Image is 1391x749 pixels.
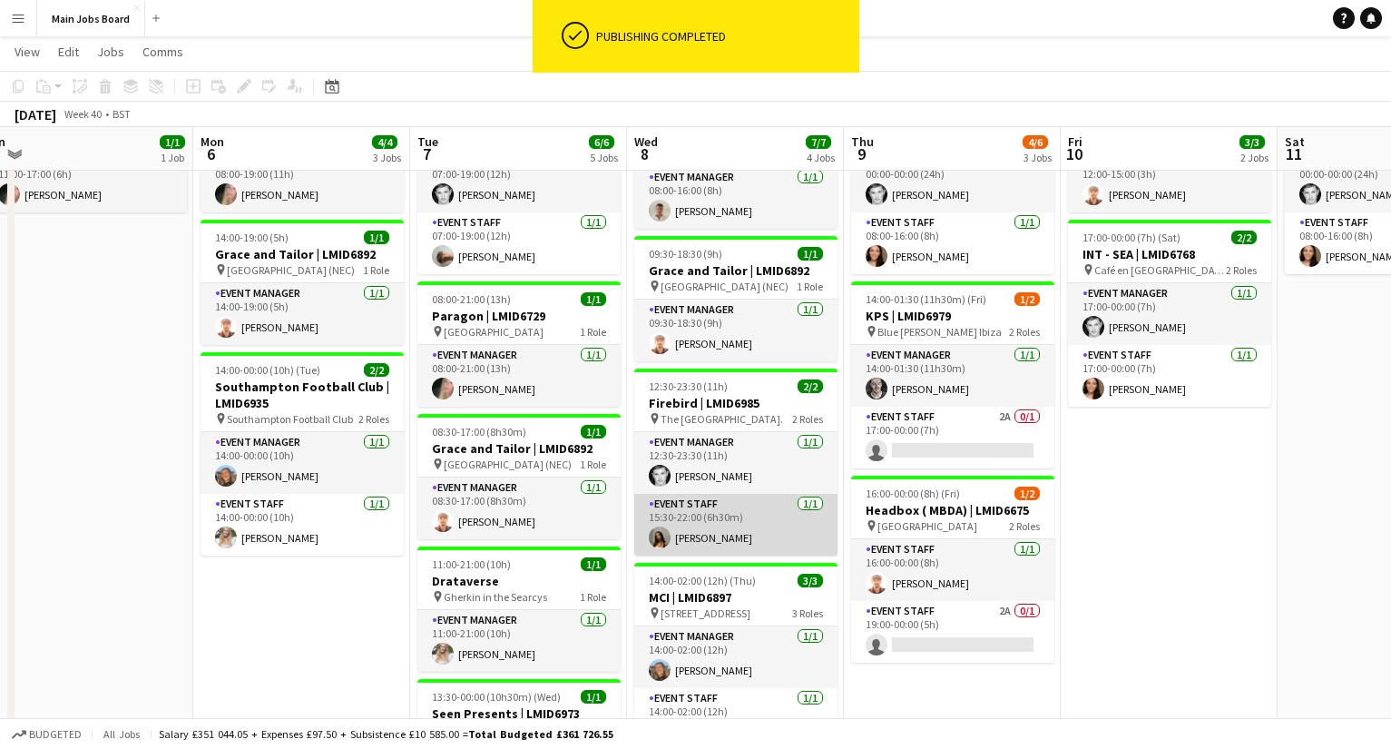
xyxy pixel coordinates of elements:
span: 14:00-19:00 (5h) [215,231,289,244]
span: All jobs [100,727,143,741]
span: 1/1 [364,231,389,244]
app-card-role: Event Manager1/111:00-21:00 (10h)[PERSON_NAME] [417,610,621,672]
h3: Southampton Football Club | LMID6935 [201,379,404,411]
h3: Firebird | LMID6985 [634,395,838,411]
span: Sat [1285,133,1305,150]
span: Wed [634,133,658,150]
span: 09:30-18:30 (9h) [649,247,722,261]
span: 1/2 [1014,487,1040,500]
div: 2 Jobs [1240,151,1269,164]
span: 2/2 [1231,231,1257,244]
span: Fri [1068,133,1082,150]
div: Publishing completed [596,28,852,44]
span: 12:30-23:30 (11h) [649,379,728,393]
app-job-card: 11:00-21:00 (10h)1/1Drataverse Gherkin in the Searcys1 RoleEvent Manager1/111:00-21:00 (10h)[PERS... [417,547,621,672]
app-job-card: 14:00-19:00 (5h)1/1Grace and Tailor | LMID6892 [GEOGRAPHIC_DATA] (NEC)1 RoleEvent Manager1/114:00... [201,220,404,345]
span: Budgeted [29,728,82,741]
h3: Drataverse [417,573,621,589]
span: Café en [GEOGRAPHIC_DATA], [GEOGRAPHIC_DATA] [1094,263,1226,277]
span: 1/1 [798,247,823,261]
span: Tue [417,133,438,150]
span: Total Budgeted £361 726.55 [468,727,613,741]
h3: INT - SEA | LMID6768 [1068,246,1271,262]
app-card-role: Event Manager1/108:00-16:00 (8h)[PERSON_NAME] [634,167,838,229]
app-job-card: 00:00-00:00 (24h) (Fri)2/2INT - SEA | LMID6768 Travel to [GEOGRAPHIC_DATA]2 RolesEvent Manager1/1... [851,87,1054,274]
app-card-role: Event Staff1/114:00-00:00 (10h)[PERSON_NAME] [201,494,404,556]
app-card-role: Event Staff1/108:00-16:00 (8h)[PERSON_NAME] [851,212,1054,274]
span: [GEOGRAPHIC_DATA] (NEC) [444,458,572,471]
span: 1 Role [580,325,606,339]
span: 1/1 [581,292,606,306]
div: 3 Jobs [373,151,401,164]
app-card-role: Event Manager1/108:30-17:00 (8h30m)[PERSON_NAME] [417,478,621,539]
span: [GEOGRAPHIC_DATA] [444,325,544,339]
div: BST [113,107,131,121]
span: 16:00-00:00 (8h) (Fri) [866,487,960,500]
app-card-role: Event Manager1/114:00-01:30 (11h30m)[PERSON_NAME] [851,345,1054,407]
span: Blue [PERSON_NAME] Ibiza [877,325,1002,339]
app-job-card: 14:00-00:00 (10h) (Tue)2/2Southampton Football Club | LMID6935 Southampton Football Club2 RolesEv... [201,352,404,556]
span: 2 Roles [792,412,823,426]
span: [GEOGRAPHIC_DATA] (NEC) [661,280,789,293]
span: 2/2 [364,363,389,377]
span: 1 Role [580,458,606,471]
app-card-role: Event Manager1/114:00-19:00 (5h)[PERSON_NAME] [201,283,404,345]
app-card-role: Event Staff2A0/119:00-00:00 (5h) [851,601,1054,663]
span: [GEOGRAPHIC_DATA] (NEC) [227,263,355,277]
span: 4/6 [1023,135,1048,149]
div: 5 Jobs [590,151,618,164]
app-card-role: Event Staff1/115:30-22:00 (6h30m)[PERSON_NAME] [634,494,838,556]
span: Thu [851,133,874,150]
button: Main Jobs Board [37,1,145,36]
h3: MCI | LMID6897 [634,589,838,606]
app-job-card: 07:00-19:00 (12h)2/2Paragon | LMID6730 [GEOGRAPHIC_DATA]2 RolesEvent Manager1/107:00-19:00 (12h)[... [417,87,621,274]
span: 14:00-01:30 (11h30m) (Fri) [866,292,986,306]
span: 1/1 [581,557,606,571]
span: 2/2 [798,379,823,393]
span: Southampton Football Club [227,412,353,426]
span: 17:00-00:00 (7h) (Sat) [1082,231,1180,244]
app-card-role: Event Staff2A0/117:00-00:00 (7h) [851,407,1054,468]
h3: Grace and Tailor | LMID6892 [634,262,838,279]
span: 1/2 [1014,292,1040,306]
div: 17:00-00:00 (7h) (Sat)2/2INT - SEA | LMID6768 Café en [GEOGRAPHIC_DATA], [GEOGRAPHIC_DATA]2 Roles... [1068,220,1271,407]
span: 3/3 [798,574,823,587]
span: 2 Roles [1009,325,1040,339]
span: Mon [201,133,224,150]
span: 08:30-17:00 (8h30m) [432,425,526,439]
div: 3 Jobs [1024,151,1052,164]
span: 4/4 [372,135,397,149]
a: Jobs [90,40,132,64]
div: [DATE] [15,105,56,123]
div: 1 Job [161,151,184,164]
app-card-role: Event Manager1/108:00-19:00 (11h)[PERSON_NAME] [201,151,404,212]
app-card-role: Event Manager1/100:00-00:00 (24h)[PERSON_NAME] [851,151,1054,212]
app-card-role: Event Manager1/107:00-19:00 (12h)[PERSON_NAME] [417,151,621,212]
span: 08:00-21:00 (13h) [432,292,511,306]
span: 8 [632,143,658,164]
app-card-role: Event Manager1/114:00-00:00 (10h)[PERSON_NAME] [201,432,404,494]
app-card-role: Event Staff1/107:00-19:00 (12h)[PERSON_NAME] [417,212,621,274]
a: View [7,40,47,64]
app-card-role: Event Staff1/117:00-00:00 (7h)[PERSON_NAME] [1068,345,1271,407]
span: The [GEOGRAPHIC_DATA]. [661,412,783,426]
span: Week 40 [60,107,105,121]
div: 16:00-00:00 (8h) (Fri)1/2Headbox ( MBDA) | LMID6675 [GEOGRAPHIC_DATA]2 RolesEvent Staff1/116:00-0... [851,476,1054,663]
span: 9 [848,143,874,164]
span: 14:00-00:00 (10h) (Tue) [215,363,320,377]
span: Comms [142,44,183,60]
h3: Headbox ( MBDA) | LMID6675 [851,502,1054,518]
h3: Grace and Tailor | LMID6892 [417,440,621,457]
div: 12:30-23:30 (11h)2/2Firebird | LMID6985 The [GEOGRAPHIC_DATA].2 RolesEvent Manager1/112:30-23:30 ... [634,369,838,556]
span: 1 Role [363,263,389,277]
span: 2 Roles [1226,263,1257,277]
span: [GEOGRAPHIC_DATA] [877,519,977,533]
span: Jobs [97,44,124,60]
span: 7/7 [806,135,831,149]
app-job-card: 08:00-21:00 (13h)1/1Paragon | LMID6729 [GEOGRAPHIC_DATA]1 RoleEvent Manager1/108:00-21:00 (13h)[P... [417,281,621,407]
